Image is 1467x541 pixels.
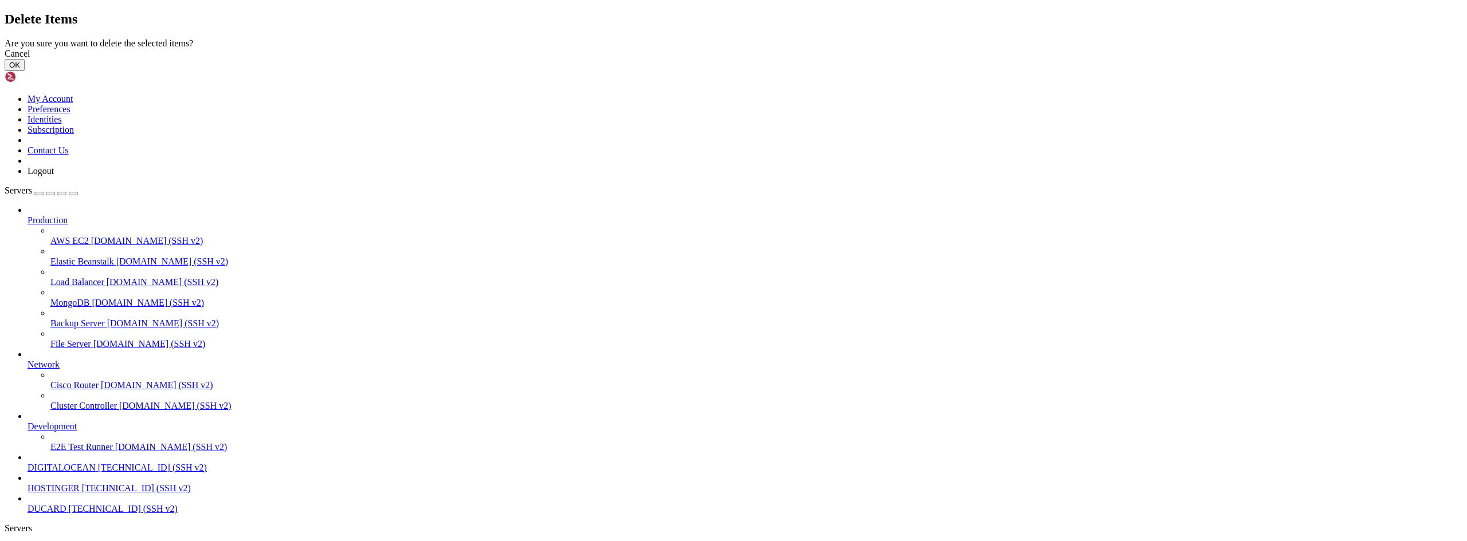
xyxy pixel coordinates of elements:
a: Preferences [28,104,70,114]
span: [DOMAIN_NAME] (SSH v2) [93,339,206,349]
span: Development [28,421,77,431]
span: MongoDB [50,298,89,307]
img: Shellngn [5,71,70,82]
a: Backup Server [DOMAIN_NAME] (SSH v2) [50,318,1462,329]
a: Cisco Router [DOMAIN_NAME] (SSH v2) [50,380,1462,390]
span: [DOMAIN_NAME] (SSH v2) [91,236,203,246]
span: Servers [5,185,32,195]
a: Cluster Controller [DOMAIN_NAME] (SSH v2) [50,401,1462,411]
span: [TECHNICAL_ID] (SSH v2) [98,463,207,472]
span: File Server [50,339,91,349]
a: Elastic Beanstalk [DOMAIN_NAME] (SSH v2) [50,256,1462,267]
li: Cisco Router [DOMAIN_NAME] (SSH v2) [50,370,1462,390]
div: Cancel [5,49,1462,59]
span: Production [28,215,68,225]
span: Elastic Beanstalk [50,256,114,266]
li: Cluster Controller [DOMAIN_NAME] (SSH v2) [50,390,1462,411]
button: OK [5,59,25,71]
li: HOSTINGER [TECHNICAL_ID] (SSH v2) [28,473,1462,493]
span: [TECHNICAL_ID] (SSH v2) [82,483,191,493]
span: E2E Test Runner [50,442,113,452]
a: DIGITALOCEAN [TECHNICAL_ID] (SSH v2) [28,463,1462,473]
span: Cisco Router [50,380,99,390]
li: DUCARD [TECHNICAL_ID] (SSH v2) [28,493,1462,514]
span: [DOMAIN_NAME] (SSH v2) [92,298,204,307]
span: HOSTINGER [28,483,80,493]
a: E2E Test Runner [DOMAIN_NAME] (SSH v2) [50,442,1462,452]
h2: Delete Items [5,11,1462,27]
a: Production [28,215,1462,226]
a: AWS EC2 [DOMAIN_NAME] (SSH v2) [50,236,1462,246]
div: Servers [5,523,1462,534]
a: MongoDB [DOMAIN_NAME] (SSH v2) [50,298,1462,308]
a: Servers [5,185,78,195]
span: [DOMAIN_NAME] (SSH v2) [119,401,232,410]
a: Logout [28,166,54,176]
span: [TECHNICAL_ID] (SSH v2) [69,504,178,514]
li: File Server [DOMAIN_NAME] (SSH v2) [50,329,1462,349]
span: [DOMAIN_NAME] (SSH v2) [107,318,219,328]
span: DUCARD [28,504,66,514]
a: Development [28,421,1462,432]
li: Elastic Beanstalk [DOMAIN_NAME] (SSH v2) [50,246,1462,267]
span: [DOMAIN_NAME] (SSH v2) [115,442,227,452]
a: Subscription [28,125,74,135]
a: File Server [DOMAIN_NAME] (SSH v2) [50,339,1462,349]
li: Development [28,411,1462,452]
span: Backup Server [50,318,105,328]
span: AWS EC2 [50,236,89,246]
span: [DOMAIN_NAME] (SSH v2) [116,256,229,266]
a: HOSTINGER [TECHNICAL_ID] (SSH v2) [28,483,1462,493]
span: [DOMAIN_NAME] (SSH v2) [107,277,219,287]
li: AWS EC2 [DOMAIN_NAME] (SSH v2) [50,226,1462,246]
div: Are you sure you want to delete the selected items? [5,38,1462,49]
a: Load Balancer [DOMAIN_NAME] (SSH v2) [50,277,1462,287]
span: DIGITALOCEAN [28,463,96,472]
span: [DOMAIN_NAME] (SSH v2) [101,380,213,390]
a: Identities [28,114,62,124]
span: Cluster Controller [50,401,117,410]
a: My Account [28,94,73,104]
li: Load Balancer [DOMAIN_NAME] (SSH v2) [50,267,1462,287]
span: Load Balancer [50,277,104,287]
li: DIGITALOCEAN [TECHNICAL_ID] (SSH v2) [28,452,1462,473]
a: Contact Us [28,145,69,155]
span: Network [28,360,60,369]
a: Network [28,360,1462,370]
li: MongoDB [DOMAIN_NAME] (SSH v2) [50,287,1462,308]
li: E2E Test Runner [DOMAIN_NAME] (SSH v2) [50,432,1462,452]
li: Backup Server [DOMAIN_NAME] (SSH v2) [50,308,1462,329]
a: DUCARD [TECHNICAL_ID] (SSH v2) [28,504,1462,514]
li: Network [28,349,1462,411]
li: Production [28,205,1462,349]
